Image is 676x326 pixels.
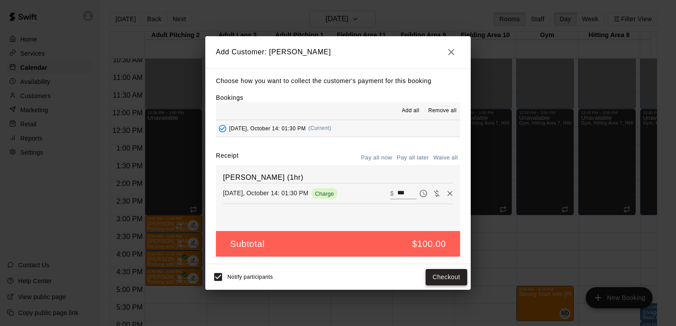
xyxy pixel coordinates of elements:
[395,151,431,165] button: Pay all later
[223,172,453,183] h6: [PERSON_NAME] (1hr)
[428,106,457,115] span: Remove all
[417,189,430,197] span: Pay later
[311,190,338,197] span: Charge
[443,187,457,200] button: Remove
[229,125,306,131] span: [DATE], October 14: 01:30 PM
[216,122,229,135] button: Added - Collect Payment
[359,151,395,165] button: Pay all now
[227,274,273,281] span: Notify participants
[425,104,460,118] button: Remove all
[216,94,243,101] label: Bookings
[396,104,425,118] button: Add all
[223,189,308,197] p: [DATE], October 14: 01:30 PM
[390,189,394,198] p: $
[430,189,443,197] span: Waive payment
[216,151,238,165] label: Receipt
[412,238,446,250] h5: $100.00
[402,106,419,115] span: Add all
[205,36,471,68] h2: Add Customer: [PERSON_NAME]
[431,151,460,165] button: Waive all
[230,238,265,250] h5: Subtotal
[216,76,460,87] p: Choose how you want to collect the customer's payment for this booking
[426,269,467,285] button: Checkout
[216,120,460,136] button: Added - Collect Payment[DATE], October 14: 01:30 PM(Current)
[308,125,331,131] span: (Current)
